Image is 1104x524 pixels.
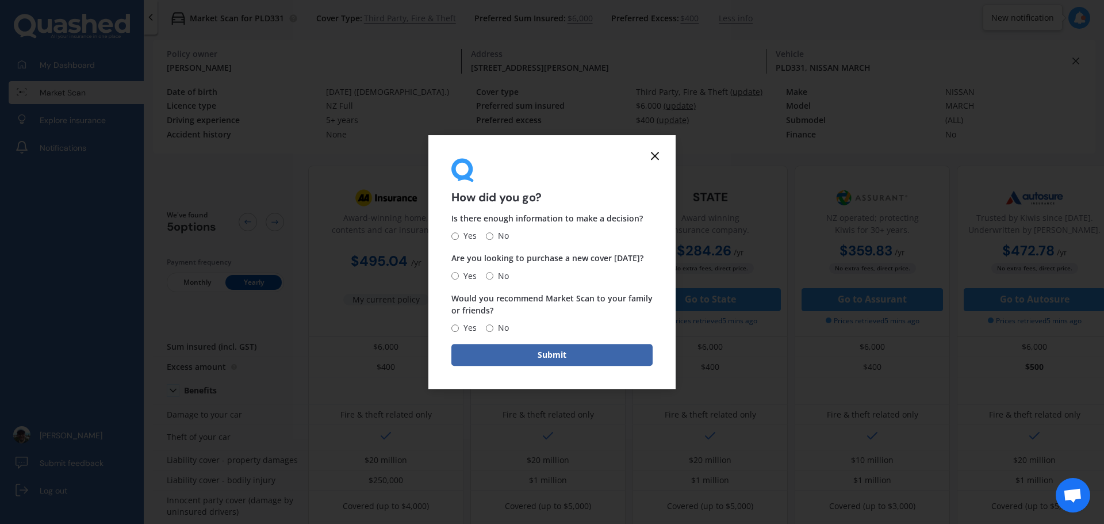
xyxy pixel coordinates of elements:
div: How did you go? [451,158,653,204]
input: Yes [451,324,459,332]
span: Yes [459,321,477,335]
span: No [493,321,509,335]
input: Yes [451,232,459,240]
input: No [486,232,493,240]
span: Is there enough information to make a decision? [451,213,643,224]
span: Yes [459,230,477,243]
input: Yes [451,272,459,280]
span: Would you recommend Market Scan to your family or friends? [451,293,653,316]
span: No [493,230,509,243]
span: Yes [459,269,477,283]
button: Submit [451,344,653,366]
input: No [486,272,493,280]
span: Are you looking to purchase a new cover [DATE]? [451,253,643,264]
input: No [486,324,493,332]
span: No [493,269,509,283]
a: Open chat [1056,478,1090,512]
